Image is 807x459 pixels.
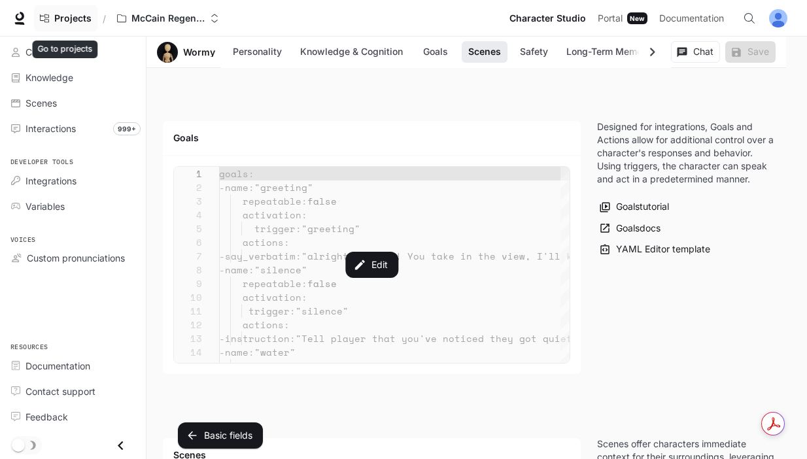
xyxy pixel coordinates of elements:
div: Avatar image [157,42,178,63]
a: Characters [5,41,141,63]
a: Wormy [183,48,215,57]
button: Open Command Menu [736,5,763,31]
button: Goals [415,41,456,63]
a: Feedback [5,405,141,428]
span: Interactions [26,122,76,135]
button: Edit [345,252,398,278]
button: Open character avatar dialog [157,42,178,63]
span: Characters [26,45,73,59]
a: Documentation [654,5,734,31]
a: Variables [5,195,141,218]
span: Custom pronunciations [27,251,125,265]
button: Knowledge & Cognition [294,41,409,63]
a: Interactions [5,117,141,140]
img: User avatar [769,9,787,27]
a: Custom pronunciations [5,246,141,269]
a: Integrations [5,169,141,192]
span: Documentation [26,359,90,373]
a: Go to projects [34,5,97,31]
a: Goalsdocs [597,218,664,239]
a: Contact support [5,380,141,403]
h4: Goals [173,131,570,144]
button: Scenes [462,41,507,63]
p: McCain Regen Fries [131,13,205,24]
a: PortalNew [592,5,653,31]
p: Designed for integrations, Goals and Actions allow for additional control over a character's resp... [597,120,776,186]
span: Contact support [26,384,95,398]
a: Knowledge [5,66,141,89]
span: Scenes [26,96,57,110]
span: Portal [598,10,623,27]
div: New [627,12,647,24]
a: Scenes [5,92,141,114]
button: Personality [226,41,288,63]
button: Basic fields [178,422,263,449]
a: Character Studio [504,5,591,31]
span: Variables [26,199,65,213]
span: Character Studio [509,10,586,27]
button: User avatar [765,5,791,31]
a: Documentation [5,354,141,377]
span: Dark mode toggle [12,437,25,452]
div: / [97,12,111,25]
button: Safety [513,41,555,63]
button: Goalstutorial [597,196,672,218]
span: Integrations [26,174,77,188]
button: YAML Editor template [597,239,713,260]
span: 999+ [113,122,141,135]
button: Close drawer [106,432,135,459]
div: Go to projects [33,41,98,58]
button: Chat [671,41,720,63]
button: Open workspace menu [111,5,225,31]
span: Knowledge [26,71,73,84]
span: Documentation [659,10,724,27]
button: Long-Term Memory [560,41,657,63]
span: Feedback [26,410,68,424]
span: Projects [54,13,92,24]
